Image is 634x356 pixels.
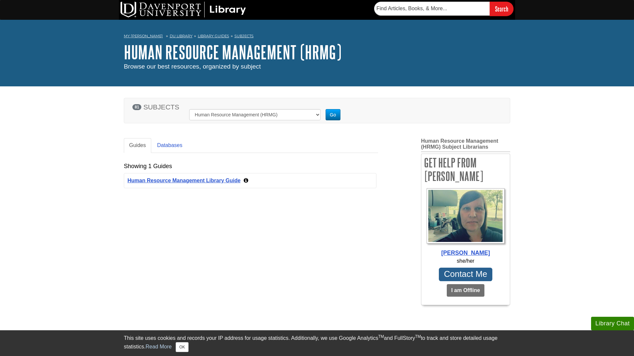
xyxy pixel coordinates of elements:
[152,138,188,153] a: Databases
[425,257,507,265] div: she/her
[421,154,510,185] h2: Get Help From [PERSON_NAME]
[124,138,151,153] a: Guides
[124,62,510,72] div: Browse our best resources, organized by subject
[198,34,229,38] a: Library Guides
[425,249,507,257] div: [PERSON_NAME]
[326,109,340,120] button: Go
[415,334,421,339] sup: TM
[425,188,507,257] a: Profile Photo [PERSON_NAME]
[143,103,179,111] span: SUBJECTS
[234,34,254,38] a: Subjects
[146,344,172,349] a: Read More
[124,33,163,39] a: My [PERSON_NAME]
[447,284,484,297] button: I am Offline
[124,32,510,42] nav: breadcrumb
[127,178,240,183] a: Human Resource Management Library Guide
[374,2,490,15] input: Find Articles, Books, & More...
[124,163,172,170] h2: Showing 1 Guides
[591,317,634,330] button: Library Chat
[124,42,510,62] h1: Human Resource Management (HRMG)
[451,287,480,293] b: I am Offline
[490,2,513,16] input: Search
[427,188,505,244] img: Profile Photo
[124,334,510,352] div: This site uses cookies and records your IP address for usage statistics. Additionally, we use Goo...
[121,2,246,17] img: DU Library
[124,90,510,130] section: Subject Search Bar
[439,268,492,281] a: Contact Me
[421,138,510,152] h2: Human Resource Management (HRMG) Subject Librarians
[124,130,510,328] section: Content by Subject
[378,334,384,339] sup: TM
[176,342,189,352] button: Close
[374,2,513,16] form: Searches DU Library's articles, books, and more
[170,34,193,38] a: DU Library
[132,104,141,110] span: 81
